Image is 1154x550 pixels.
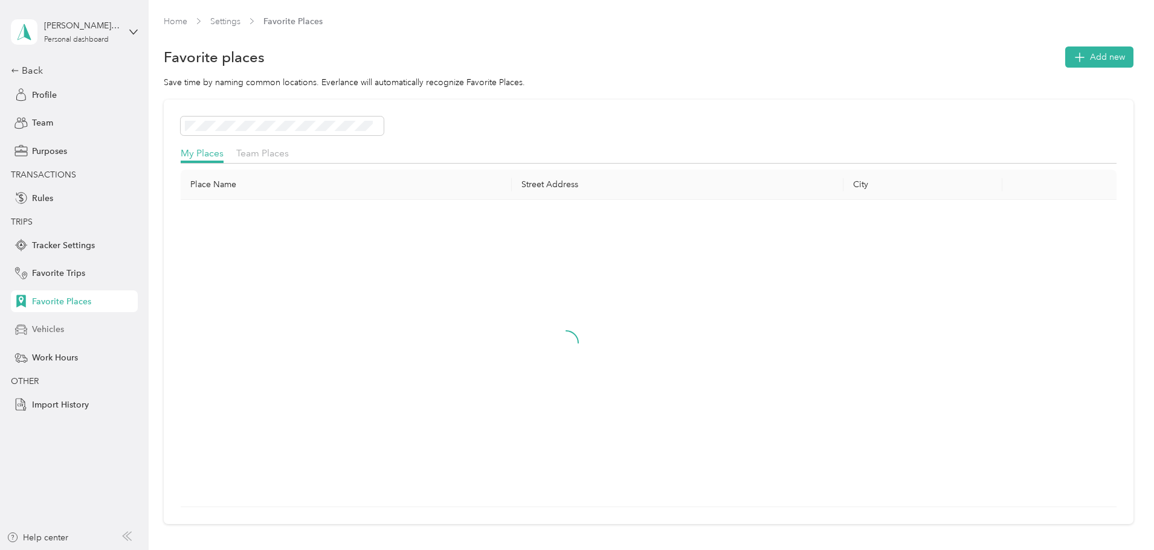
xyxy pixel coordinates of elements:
[263,15,323,28] span: Favorite Places
[164,51,265,63] h1: Favorite places
[32,295,91,308] span: Favorite Places
[512,170,843,200] th: Street Address
[843,170,1002,200] th: City
[1065,46,1133,68] button: Add new
[32,323,64,336] span: Vehicles
[32,351,78,364] span: Work Hours
[32,117,53,129] span: Team
[32,89,57,101] span: Profile
[181,147,224,159] span: My Places
[210,16,240,27] a: Settings
[32,267,85,280] span: Favorite Trips
[11,63,132,78] div: Back
[1090,51,1125,63] span: Add new
[236,147,289,159] span: Team Places
[32,398,89,411] span: Import History
[164,76,1133,89] div: Save time by naming common locations. Everlance will automatically recognize Favorite Places.
[11,217,33,227] span: TRIPS
[44,19,120,32] div: [PERSON_NAME][EMAIL_ADDRESS][PERSON_NAME][DOMAIN_NAME]
[7,531,68,544] button: Help center
[181,170,512,200] th: Place Name
[11,376,39,386] span: OTHER
[1086,482,1154,550] iframe: Everlance-gr Chat Button Frame
[32,192,53,205] span: Rules
[11,170,76,180] span: TRANSACTIONS
[32,145,67,158] span: Purposes
[44,36,109,43] div: Personal dashboard
[32,239,95,252] span: Tracker Settings
[164,16,187,27] a: Home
